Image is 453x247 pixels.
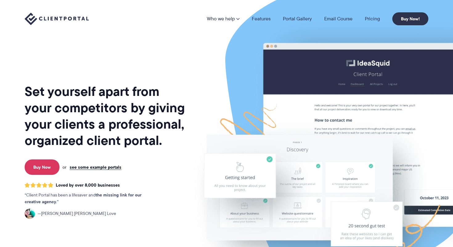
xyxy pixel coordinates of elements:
p: Client Portal has been a lifesaver and . [25,192,154,205]
a: Features [252,16,271,21]
a: Email Course [324,16,353,21]
a: Who we help [207,16,239,21]
span: Loved by over 8,000 businesses [56,183,120,188]
a: Buy Now! [392,12,428,25]
h1: Set yourself apart from your competitors by giving your clients a professional, organized client ... [25,83,186,149]
a: see some example portals [70,164,121,170]
a: Pricing [365,16,380,21]
a: Buy Now [25,159,59,175]
span: or [63,164,67,170]
strong: the missing link for our creative agency [25,191,141,205]
span: [PERSON_NAME] [PERSON_NAME] Love [38,210,116,217]
a: Portal Gallery [283,16,312,21]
